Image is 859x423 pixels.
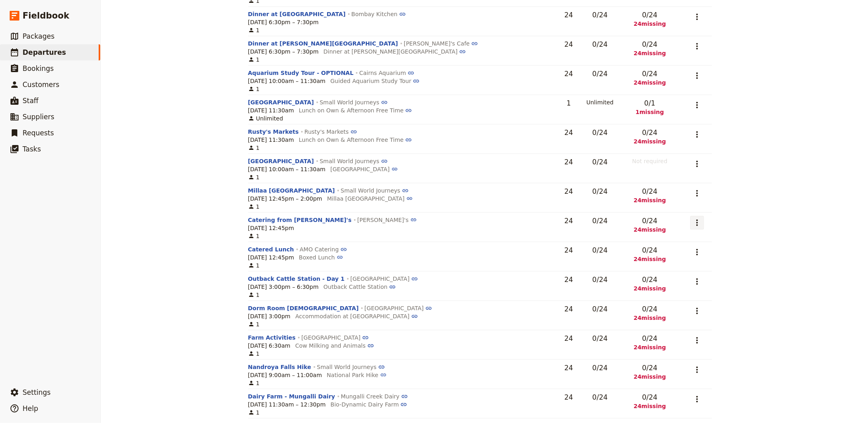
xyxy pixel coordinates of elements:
span: [DATE] 6:30am [248,342,290,350]
span: 0 / 24 [592,276,608,284]
a: Small World Journeys [317,364,385,370]
span: [DATE] 9:00am – 11:00am [248,371,322,379]
span: [DATE] 6:30pm – 7:30pm [248,48,319,56]
button: Actions [690,187,704,200]
span: 0 / 24 [592,40,608,48]
span: Departures [23,48,66,56]
span: [DATE] 12:45pm [248,253,294,261]
button: [GEOGRAPHIC_DATA] [248,157,314,165]
span: 24 missing [624,255,676,263]
button: Lunch on Own & Afternoon Free Time [299,136,412,144]
span: 24 missing [624,284,676,292]
span: 0 / 24 [642,216,657,226]
span: 24 missing [624,343,676,351]
span: 24 missing [624,402,676,410]
span: 1 [248,350,260,358]
span: 24 [564,129,573,137]
span: 1 [248,291,260,299]
span: 0 / 24 [642,275,657,284]
span: Not required [624,157,676,165]
span: 0 / 24 [592,217,608,225]
button: Aquarium Study Tour - OPTIONAL [248,69,354,77]
span: 24 missing [624,20,676,28]
button: Farm Activities [248,334,296,342]
button: Nandroya Falls Hike [248,363,311,371]
button: Accommodation at [GEOGRAPHIC_DATA] [295,312,418,320]
button: Actions [690,157,704,171]
span: 0 / 24 [592,158,608,166]
span: 0 / 24 [642,39,657,49]
button: Actions [690,69,704,83]
span: 0 / 24 [592,129,608,137]
span: 24 missing [624,314,676,322]
a: Bombay Kitchen [351,11,406,17]
span: 1 [248,261,260,270]
button: Outback Cattle Station - Day 1 [248,275,345,283]
a: Rusty's Markets [304,129,357,135]
a: [GEOGRAPHIC_DATA] [350,276,418,282]
a: Small World Journeys [320,158,388,164]
span: 1 [567,99,571,107]
span: 1 [248,144,260,152]
span: 24 [564,305,573,313]
button: Catering from [PERSON_NAME]'s [248,216,352,224]
span: 24 [564,40,573,48]
span: 1 [248,379,260,387]
span: [DATE] 12:45pm [248,224,294,232]
button: Actions [690,245,704,259]
a: Small World Journeys [320,99,388,106]
span: 0 / 24 [642,304,657,314]
span: 24 [564,187,573,195]
span: Packages [23,32,54,40]
span: Unlimited [248,114,283,122]
button: Actions [690,275,704,288]
span: 24 [564,276,573,284]
span: [DATE] 11:30am – 12:30pm [248,400,326,408]
span: 0 / 24 [592,70,608,78]
span: 24 missing [624,137,676,145]
button: Rusty's Markets [248,128,299,136]
a: Small World Journeys [341,187,409,194]
span: 24 [564,217,573,225]
button: Actions [690,304,704,318]
button: Bio-Dynamic Dairy Farm [331,400,408,408]
span: 0 / 24 [642,245,657,255]
span: 0 / 24 [592,305,608,313]
span: 0 / 24 [642,334,657,343]
button: Dairy Farm - Mungalli Dairy [248,392,335,400]
span: 0 / 24 [642,363,657,373]
span: 24 [564,158,573,166]
span: 24 missing [624,79,676,87]
span: 1 [248,320,260,328]
button: Lunch on Own & Afternoon Free Time [299,106,412,114]
span: [DATE] 11:30am [248,136,294,144]
button: Dorm Room [DEMOGRAPHIC_DATA] [248,304,359,312]
button: Actions [690,334,704,347]
span: Customers [23,81,59,89]
button: Actions [690,363,704,377]
span: 1 [248,85,260,93]
a: [GEOGRAPHIC_DATA] [364,305,432,311]
span: 1 [248,26,260,34]
button: Catered Lunch [248,245,294,253]
a: [PERSON_NAME]'s [357,217,417,223]
button: Actions [690,39,704,53]
span: 0 / 24 [592,393,608,401]
a: Cairns Aquarium [359,70,414,76]
span: Help [23,404,38,413]
span: 0 / 24 [592,11,608,19]
button: [GEOGRAPHIC_DATA] [330,165,398,173]
button: Millaa [GEOGRAPHIC_DATA] [327,195,413,203]
button: Actions [690,98,704,112]
span: 0 / 24 [642,392,657,402]
span: Requests [23,129,54,137]
button: Millaa [GEOGRAPHIC_DATA] [248,187,335,195]
span: 24 missing [624,196,676,204]
span: 1 [248,408,260,417]
a: AMO Catering [300,246,347,253]
span: Staff [23,97,39,105]
span: 1 missing [624,108,676,116]
span: [DATE] 10:00am – 11:30am [248,77,326,85]
span: 24 missing [624,226,676,234]
span: 24 missing [624,49,676,57]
